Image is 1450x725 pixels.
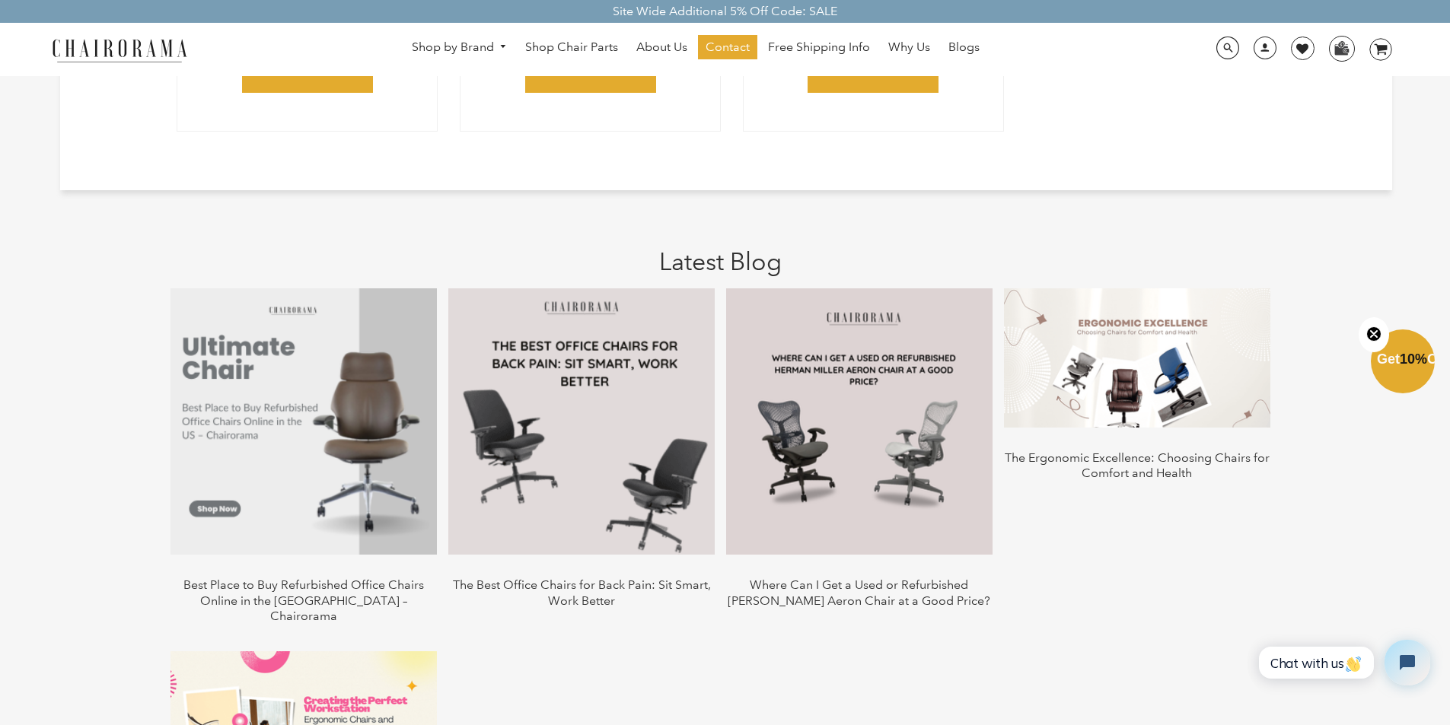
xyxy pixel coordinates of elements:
[1400,351,1427,367] span: 10%
[888,40,930,56] span: Why Us
[453,577,711,608] a: The Best Office Chairs for Back Pain: Sit Smart, Work Better
[636,40,687,56] span: About Us
[525,49,656,93] input: Add to Cart
[629,35,695,59] a: About Us
[706,40,750,56] span: Contact
[1371,331,1435,395] div: Get10%OffClose teaser
[948,40,980,56] span: Blogs
[1247,627,1443,698] iframe: Tidio Chat
[1005,450,1270,481] a: The Ergonomic Excellence: Choosing Chairs for Comfort and Health
[242,49,373,93] input: Add to Cart
[1330,37,1353,59] img: WhatsApp_Image_2024-07-12_at_16.23.01.webp
[698,35,757,59] a: Contact
[525,40,618,56] span: Shop Chair Parts
[170,288,437,555] img: Best Place to Buy Refurbished Office Chairs Online in the US – Chairorama
[760,35,878,59] a: Free Shipping Info
[881,35,938,59] a: Why Us
[941,35,987,59] a: Blogs
[1004,288,1270,428] img: The Ergonomic Excellence: Choosing Chairs for Comfort and Health
[448,288,715,555] img: The Best Office Chairs for Back Pain: Sit Smart, Work Better
[43,37,196,63] img: chairorama
[1377,351,1447,367] span: Get Off
[808,49,939,93] input: Add to Cart
[726,288,993,555] img: Where Can I Get a Used or Refurbished Herman Miller Aeron Chair at a Good Price?
[1359,317,1389,352] button: Close teaser
[728,577,990,608] a: Where Can I Get a Used or Refurbished [PERSON_NAME] Aeron Chair at a Good Price?
[260,35,1131,63] nav: DesktopNavigation
[404,36,515,59] a: Shop by Brand
[60,228,1381,276] h1: Latest Blog
[768,40,870,56] span: Free Shipping Info
[518,35,626,59] a: Shop Chair Parts
[183,577,424,624] a: Best Place to Buy Refurbished Office Chairs Online in the [GEOGRAPHIC_DATA] – Chairorama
